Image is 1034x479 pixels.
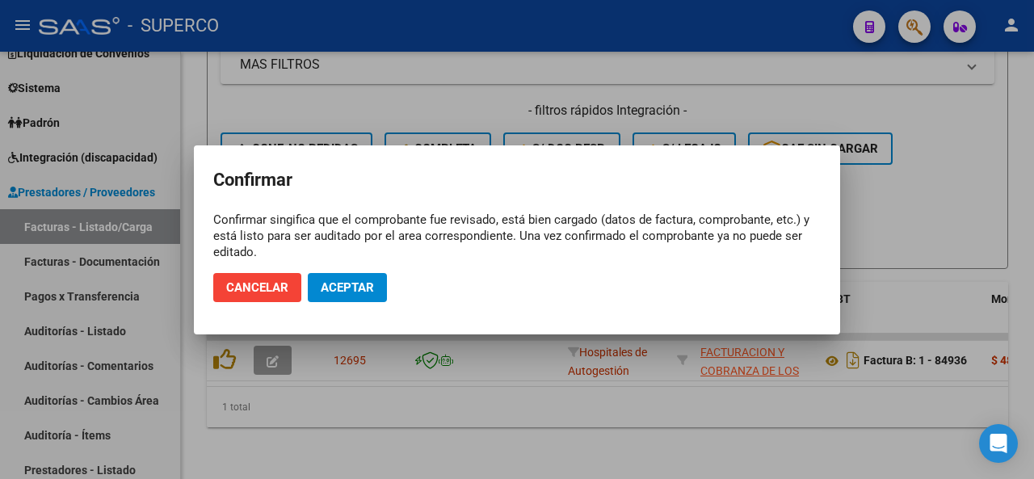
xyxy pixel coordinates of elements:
span: Cancelar [226,280,288,295]
h2: Confirmar [213,165,821,195]
button: Aceptar [308,273,387,302]
div: Open Intercom Messenger [979,424,1018,463]
div: Confirmar singifica que el comprobante fue revisado, está bien cargado (datos de factura, comprob... [213,212,821,260]
button: Cancelar [213,273,301,302]
span: Aceptar [321,280,374,295]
